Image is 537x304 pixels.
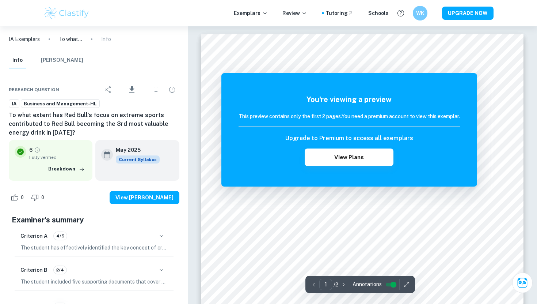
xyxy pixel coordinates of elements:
[442,7,494,20] button: UPGRADE NOW
[54,233,67,239] span: 4/5
[29,146,33,154] p: 6
[21,99,100,108] a: Business and Management-HL
[37,194,48,201] span: 0
[305,149,393,166] button: View Plans
[29,192,48,203] div: Dislike
[29,154,87,161] span: Fully verified
[116,146,154,154] h6: May 2025
[149,82,163,97] div: Bookmark
[368,9,389,17] a: Schools
[101,82,115,97] div: Share
[34,147,41,153] a: Grade fully verified
[59,35,82,43] p: To what extent has Red Bull’s focus on extreme sports contributed to Red Bull becoming the 3rd mo...
[9,52,26,68] button: Info
[9,100,19,108] span: IA
[9,86,59,93] span: Research question
[110,191,179,204] button: View [PERSON_NAME]
[21,100,99,108] span: Business and Management-HL
[46,164,87,174] button: Breakdown
[9,99,19,108] a: IA
[334,281,338,289] p: / 2
[54,267,66,273] span: 2/4
[282,9,307,17] p: Review
[325,9,354,17] a: Tutoring
[239,94,460,105] h5: You're viewing a preview
[353,281,382,288] span: Annotations
[116,155,160,164] div: This exemplar is based on the current syllabus. Feel free to refer to it for inspiration/ideas wh...
[116,155,160,164] span: Current Syllabus
[234,9,268,17] p: Exemplars
[9,35,40,43] a: IA Exemplars
[20,266,47,274] h6: Criterion B
[41,52,83,68] button: [PERSON_NAME]
[20,244,168,252] p: The student has effectively identified the key concept of creativity in their IA, which is clearl...
[395,7,407,19] button: Help and Feedback
[117,80,147,99] div: Download
[17,194,28,201] span: 0
[12,214,176,225] h5: Examiner's summary
[101,35,111,43] p: Info
[9,111,179,137] h6: To what extent has Red Bull’s focus on extreme sports contributed to Red Bull becoming the 3rd mo...
[43,6,90,20] img: Clastify logo
[9,192,28,203] div: Like
[239,112,460,120] h6: This preview contains only the first 2 pages. You need a premium account to view this exemplar.
[20,232,47,240] h6: Criterion A
[165,82,179,97] div: Report issue
[413,6,427,20] button: WK
[285,134,413,143] h6: Upgrade to Premium to access all exemplars
[416,9,424,17] h6: WK
[20,278,168,286] p: The student included five supporting documents that cover various aspects of [PERSON_NAME]'s mark...
[512,273,533,293] button: Ask Clai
